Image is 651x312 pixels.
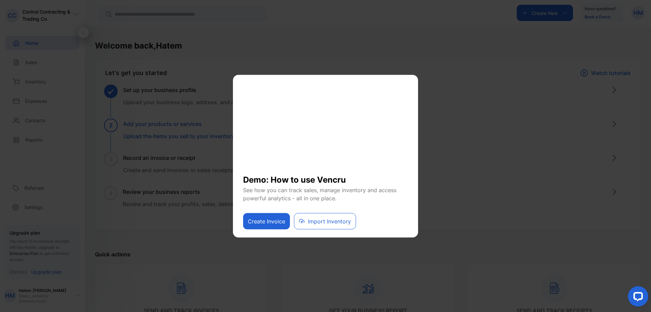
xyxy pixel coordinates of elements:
[294,213,356,229] button: Import Inventory
[243,186,408,202] p: See how you can track sales, manage inventory and access powerful analytics - all in one place.
[243,83,408,168] iframe: YouTube video player
[623,283,651,312] iframe: LiveChat chat widget
[243,213,290,229] button: Create Invoice
[243,168,408,186] h1: Demo: How to use Vencru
